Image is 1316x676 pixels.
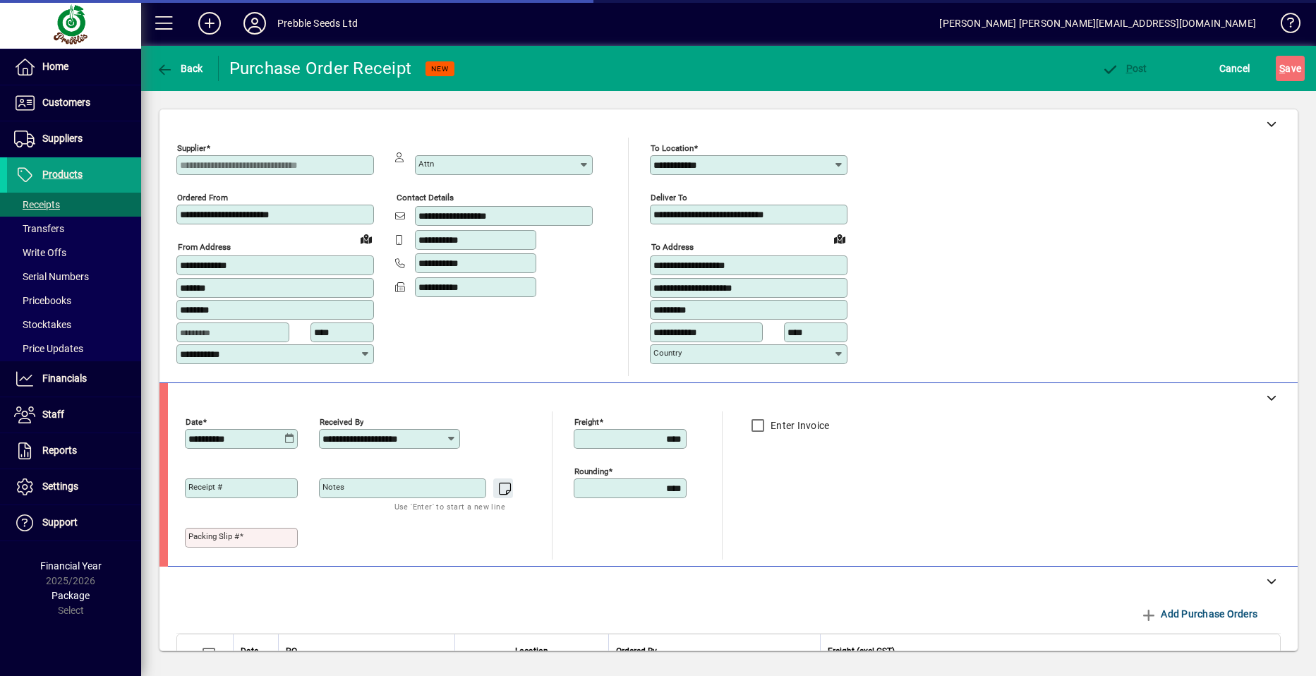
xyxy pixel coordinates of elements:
[1270,3,1298,49] a: Knowledge Base
[286,644,447,659] div: PO
[574,416,599,426] mat-label: Freight
[7,241,141,265] a: Write Offs
[1135,601,1263,627] button: Add Purchase Orders
[7,397,141,433] a: Staff
[229,57,412,80] div: Purchase Order Receipt
[1126,63,1133,74] span: P
[42,481,78,492] span: Settings
[177,193,228,203] mat-label: Ordered from
[1219,57,1250,80] span: Cancel
[187,11,232,36] button: Add
[40,560,102,572] span: Financial Year
[7,49,141,85] a: Home
[7,217,141,241] a: Transfers
[616,644,813,659] div: Ordered By
[939,12,1256,35] div: [PERSON_NAME] [PERSON_NAME][EMAIL_ADDRESS][DOMAIN_NAME]
[7,85,141,121] a: Customers
[14,223,64,234] span: Transfers
[277,12,358,35] div: Prebble Seeds Ltd
[828,227,851,250] a: View on map
[828,644,1262,659] div: Freight (excl GST)
[1279,57,1301,80] span: ave
[616,644,657,659] span: Ordered By
[52,590,90,601] span: Package
[286,644,297,659] span: PO
[320,416,363,426] mat-label: Received by
[42,445,77,456] span: Reports
[7,433,141,469] a: Reports
[1279,63,1285,74] span: S
[156,63,203,74] span: Back
[653,348,682,358] mat-label: Country
[141,56,219,81] app-page-header-button: Back
[14,271,89,282] span: Serial Numbers
[768,418,829,433] label: Enter Invoice
[7,193,141,217] a: Receipts
[14,199,60,210] span: Receipts
[152,56,207,81] button: Back
[42,61,68,72] span: Home
[188,482,222,492] mat-label: Receipt #
[515,644,548,659] span: Location
[14,247,66,258] span: Write Offs
[7,337,141,361] a: Price Updates
[7,361,141,397] a: Financials
[7,313,141,337] a: Stocktakes
[1101,63,1147,74] span: ost
[1098,56,1151,81] button: Post
[431,64,449,73] span: NEW
[7,265,141,289] a: Serial Numbers
[1276,56,1305,81] button: Save
[394,498,505,514] mat-hint: Use 'Enter' to start a new line
[42,97,90,108] span: Customers
[1216,56,1254,81] button: Cancel
[241,644,271,659] div: Date
[355,227,378,250] a: View on map
[42,133,83,144] span: Suppliers
[574,466,608,476] mat-label: Rounding
[186,416,203,426] mat-label: Date
[14,343,83,354] span: Price Updates
[42,373,87,384] span: Financials
[241,644,258,659] span: Date
[14,295,71,306] span: Pricebooks
[651,143,694,153] mat-label: To location
[418,159,434,169] mat-label: Attn
[828,644,895,659] span: Freight (excl GST)
[7,121,141,157] a: Suppliers
[42,517,78,528] span: Support
[42,409,64,420] span: Staff
[322,482,344,492] mat-label: Notes
[14,319,71,330] span: Stocktakes
[7,289,141,313] a: Pricebooks
[1140,603,1257,625] span: Add Purchase Orders
[232,11,277,36] button: Profile
[177,143,206,153] mat-label: Supplier
[42,169,83,180] span: Products
[7,505,141,541] a: Support
[188,531,239,541] mat-label: Packing Slip #
[651,193,687,203] mat-label: Deliver To
[7,469,141,505] a: Settings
